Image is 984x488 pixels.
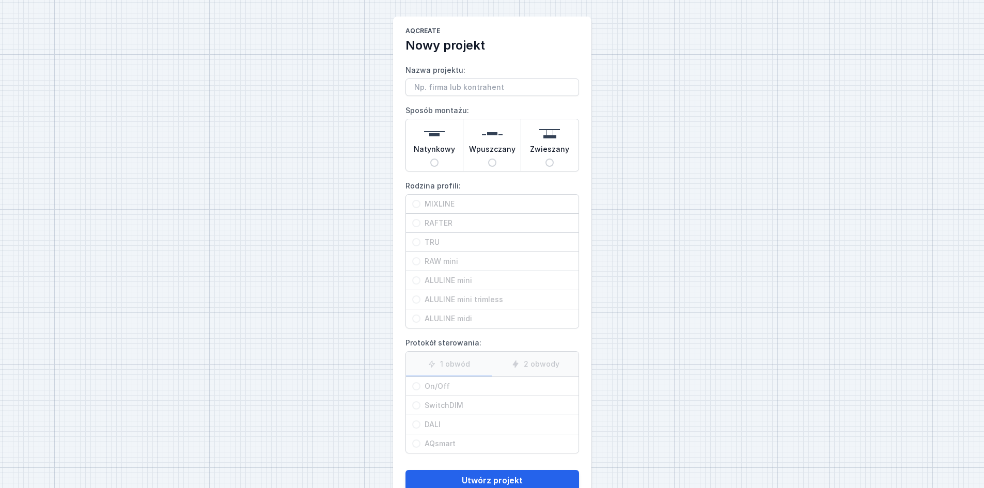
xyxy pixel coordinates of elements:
[424,123,445,144] img: surface.svg
[530,144,569,159] span: Zwieszany
[414,144,455,159] span: Natynkowy
[405,178,579,328] label: Rodzina profili:
[405,27,579,37] h1: AQcreate
[539,123,560,144] img: suspended.svg
[430,159,439,167] input: Natynkowy
[482,123,503,144] img: recessed.svg
[405,335,579,453] label: Protokół sterowania:
[488,159,496,167] input: Wpuszczany
[405,62,579,96] label: Nazwa projektu:
[405,78,579,96] input: Nazwa projektu:
[405,102,579,171] label: Sposób montażu:
[469,144,516,159] span: Wpuszczany
[545,159,554,167] input: Zwieszany
[405,37,579,54] h2: Nowy projekt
